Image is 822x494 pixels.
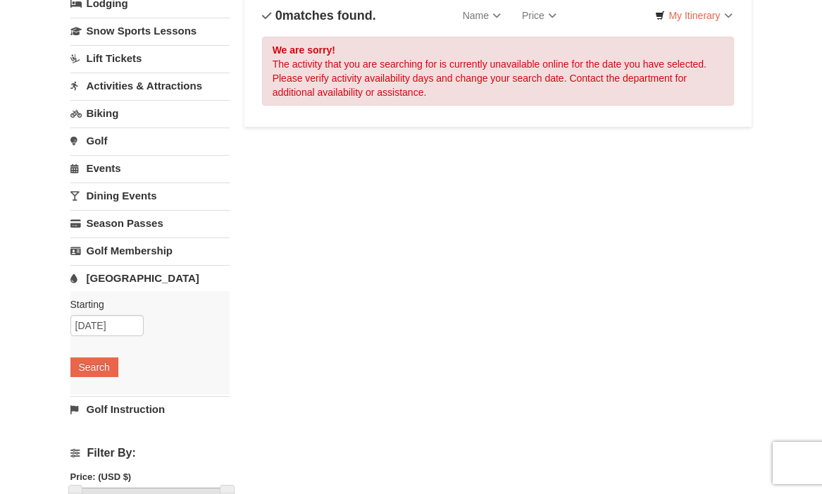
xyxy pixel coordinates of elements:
a: Snow Sports Lessons [70,18,230,44]
h4: Filter By: [70,447,230,459]
span: 0 [275,8,282,23]
a: Lift Tickets [70,45,230,71]
div: The activity that you are searching for is currently unavailable online for the date you have sel... [262,37,735,106]
strong: Price: (USD $) [70,471,132,482]
a: Golf [70,128,230,154]
h4: matches found. [262,8,376,23]
a: Golf Instruction [70,396,230,422]
a: Biking [70,100,230,126]
a: Golf Membership [70,237,230,264]
a: My Itinerary [646,5,741,26]
a: [GEOGRAPHIC_DATA] [70,265,230,291]
a: Season Passes [70,210,230,236]
a: Price [511,1,567,30]
label: Starting [70,297,220,311]
a: Activities & Attractions [70,73,230,99]
button: Search [70,357,118,377]
a: Dining Events [70,183,230,209]
strong: We are sorry! [273,44,335,56]
a: Name [452,1,511,30]
a: Events [70,155,230,181]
